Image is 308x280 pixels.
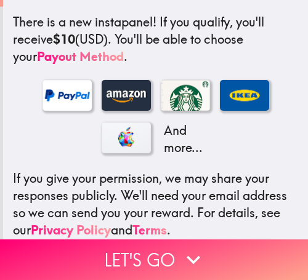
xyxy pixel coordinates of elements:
p: If you qualify, you'll receive (USD) . You'll be able to choose your . [13,14,298,65]
a: Privacy Policy [31,222,111,238]
b: $10 [53,31,75,47]
a: Payout Method [37,49,124,64]
a: Terms [132,222,167,238]
p: And more... [161,122,210,156]
span: There is a new instapanel! [13,14,156,30]
p: If you give your permission, we may share your responses publicly. We'll need your email address ... [13,170,298,239]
